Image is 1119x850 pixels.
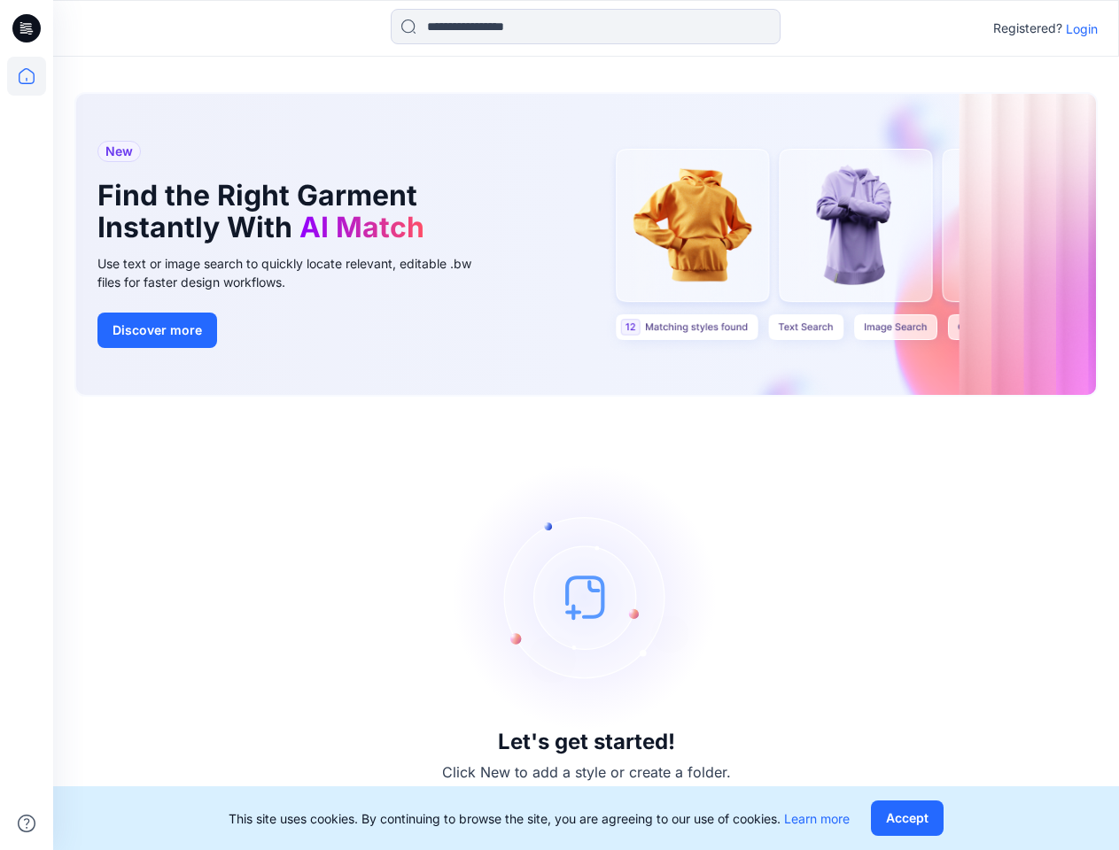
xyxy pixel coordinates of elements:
div: Use text or image search to quickly locate relevant, editable .bw files for faster design workflows. [97,254,496,291]
p: Login [1066,19,1098,38]
button: Discover more [97,313,217,348]
h1: Find the Right Garment Instantly With [97,180,470,243]
p: Click New to add a style or create a folder. [442,761,731,783]
button: Accept [871,800,944,836]
p: This site uses cookies. By continuing to browse the site, you are agreeing to our use of cookies. [229,809,850,828]
h3: Let's get started! [498,730,675,754]
p: Registered? [993,18,1062,39]
span: New [105,141,133,162]
a: Learn more [784,811,850,826]
img: empty-state-image.svg [454,464,719,730]
span: AI Match [299,210,424,244]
